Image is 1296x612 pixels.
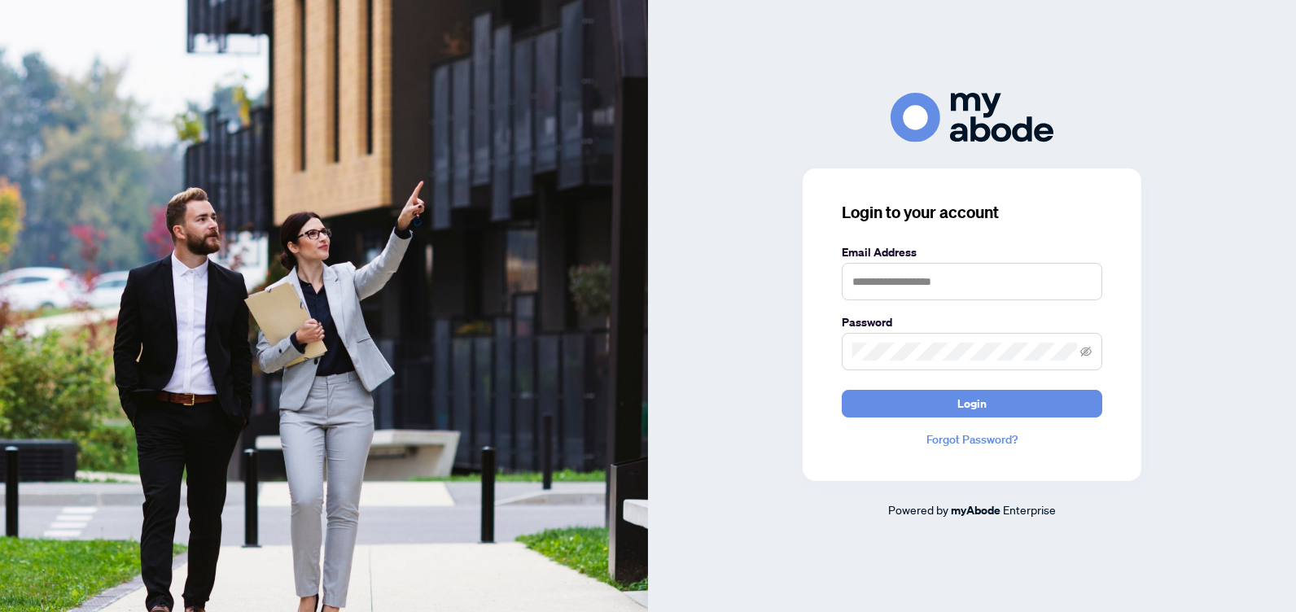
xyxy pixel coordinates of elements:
a: Forgot Password? [842,431,1102,448]
span: Enterprise [1003,502,1056,517]
button: Login [842,390,1102,417]
a: myAbode [951,501,1000,519]
span: eye-invisible [1080,346,1092,357]
label: Email Address [842,243,1102,261]
label: Password [842,313,1102,331]
span: Login [957,391,987,417]
img: ma-logo [891,93,1053,142]
h3: Login to your account [842,201,1102,224]
span: Powered by [888,502,948,517]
